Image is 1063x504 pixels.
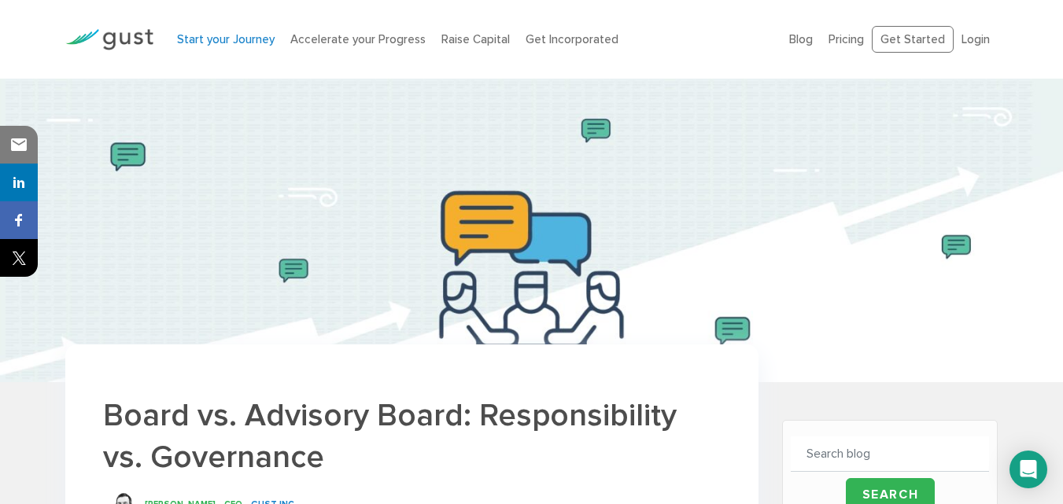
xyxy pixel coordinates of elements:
a: Start your Journey [177,32,275,46]
a: Blog [789,32,813,46]
a: Accelerate your Progress [290,32,426,46]
a: Login [961,32,990,46]
a: Get Incorporated [526,32,618,46]
a: Get Started [872,26,954,53]
a: Pricing [829,32,864,46]
a: Raise Capital [441,32,510,46]
div: Open Intercom Messenger [1009,451,1047,488]
h1: Board vs. Advisory Board: Responsibility vs. Governance [103,395,722,478]
img: Gust Logo [65,29,153,50]
input: Search blog [791,436,989,472]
